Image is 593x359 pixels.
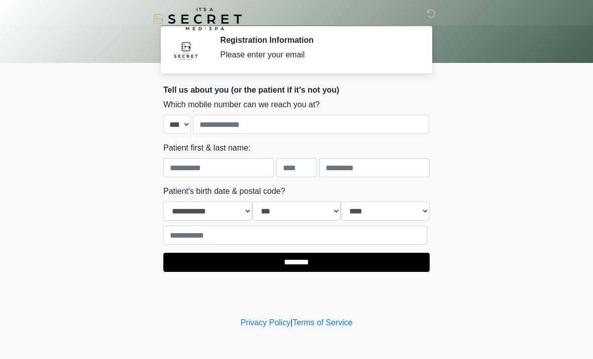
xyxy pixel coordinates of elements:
[171,35,201,65] img: Agent Avatar
[241,318,291,327] a: Privacy Policy
[163,99,320,111] label: Which mobile number can we reach you at?
[163,85,430,95] h2: Tell us about you (or the patient if it's not you)
[290,318,292,327] a: |
[292,318,352,327] a: Terms of Service
[163,142,250,154] label: Patient first & last name:
[153,8,242,30] img: It's A Secret Med Spa Logo
[220,35,415,45] h2: Registration Information
[220,49,415,61] div: Please enter your email
[163,185,285,197] label: Patient's birth date & postal code?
